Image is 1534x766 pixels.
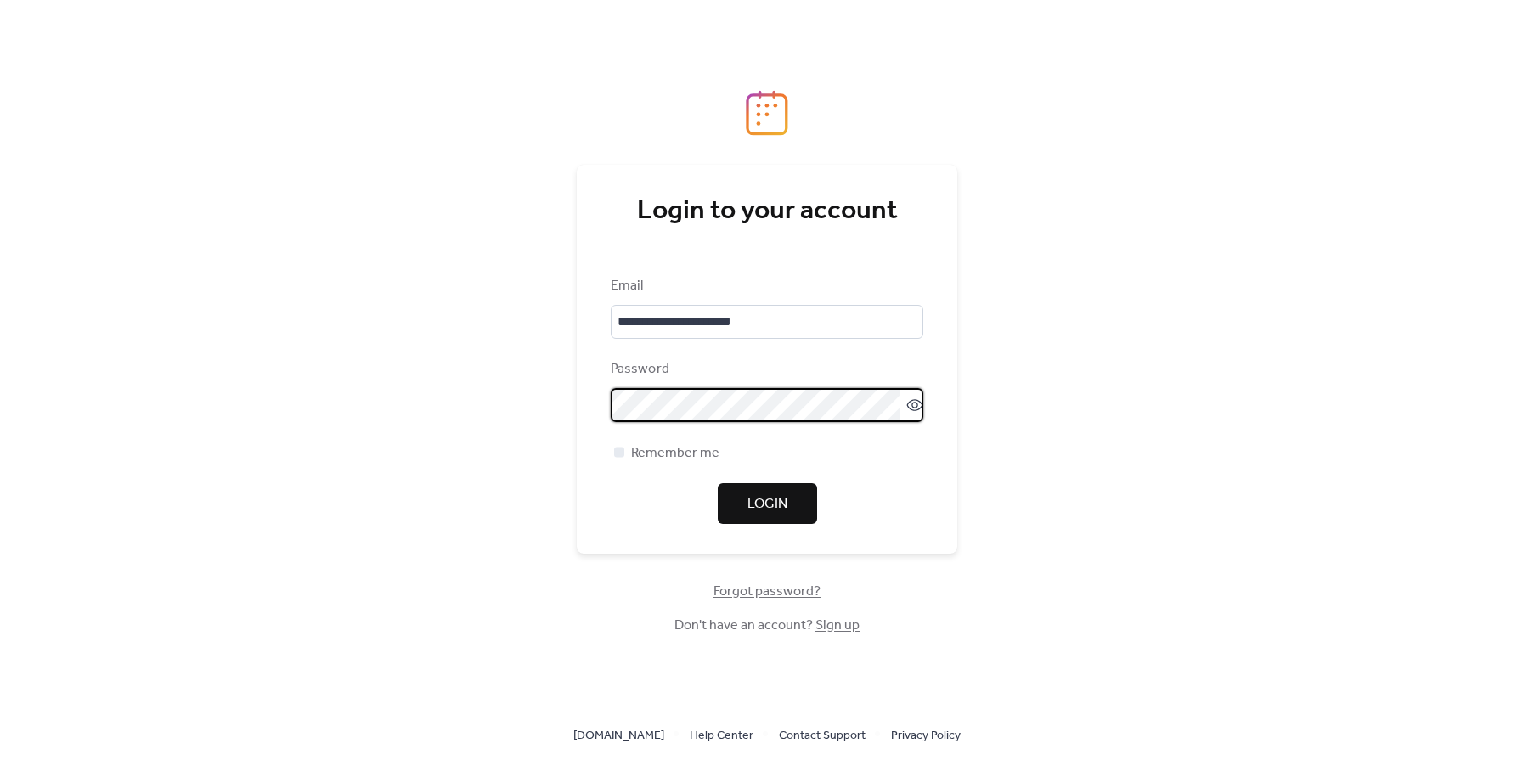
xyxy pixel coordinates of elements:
span: Don't have an account? [674,616,860,636]
button: Login [718,483,817,524]
img: logo [746,90,788,136]
span: [DOMAIN_NAME] [573,726,664,746]
span: Privacy Policy [891,726,961,746]
a: Sign up [815,612,860,639]
div: Password [611,359,920,380]
a: Privacy Policy [891,724,961,746]
span: Forgot password? [713,582,821,602]
div: Email [611,276,920,296]
div: Login to your account [611,194,923,228]
a: Forgot password? [713,587,821,596]
span: Contact Support [779,726,866,746]
span: Remember me [631,443,719,464]
a: Help Center [690,724,753,746]
a: [DOMAIN_NAME] [573,724,664,746]
span: Login [747,494,787,515]
span: Help Center [690,726,753,746]
a: Contact Support [779,724,866,746]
